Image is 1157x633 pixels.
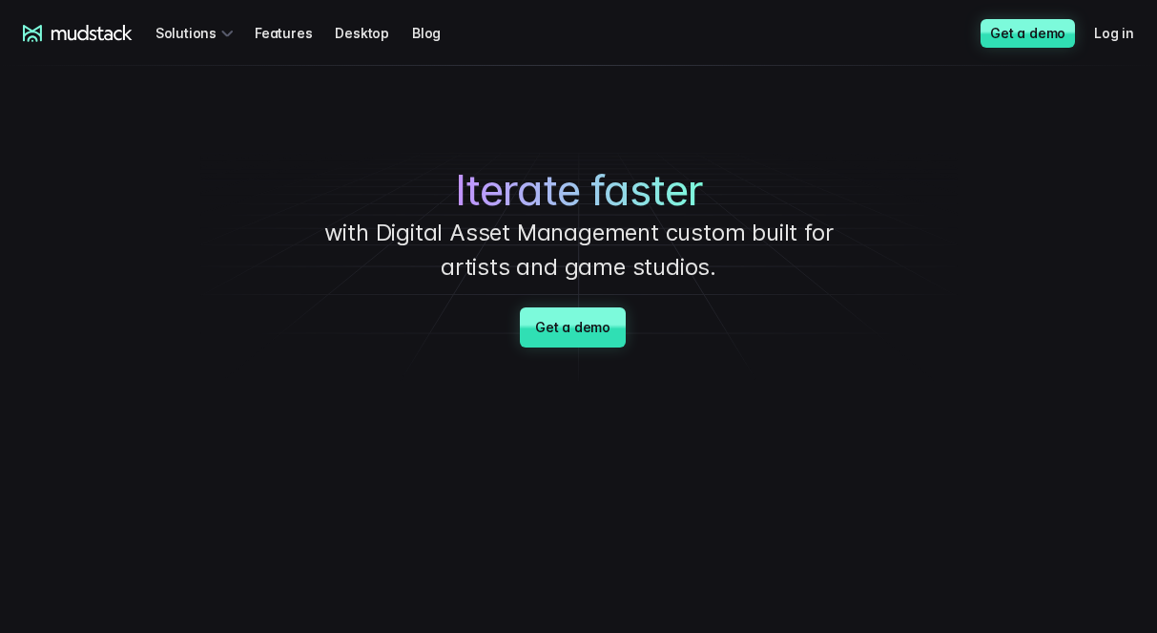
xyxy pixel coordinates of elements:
[23,25,133,42] a: mudstack logo
[335,15,412,51] a: Desktop
[1094,15,1157,51] a: Log in
[520,307,626,348] a: Get a demo
[155,15,239,51] div: Solutions
[412,15,464,51] a: Blog
[255,15,335,51] a: Features
[293,216,865,285] p: with Digital Asset Management custom built for artists and game studios.
[455,165,703,216] span: Iterate faster
[981,19,1075,48] a: Get a demo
